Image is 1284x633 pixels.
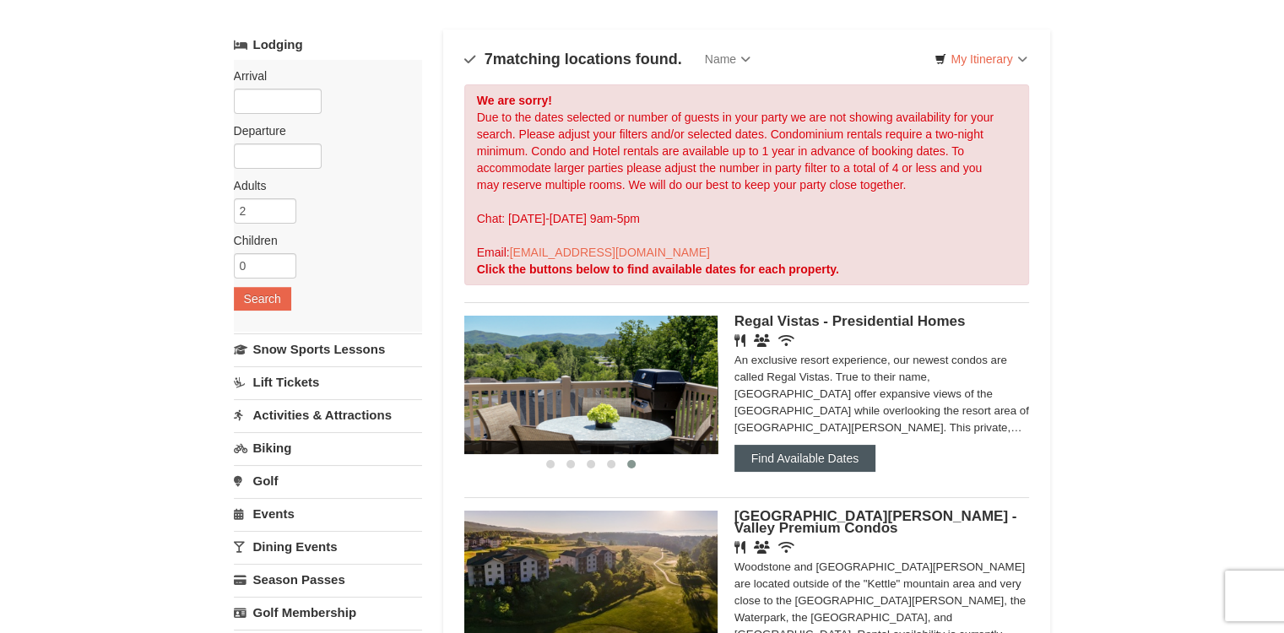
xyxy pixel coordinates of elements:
span: [GEOGRAPHIC_DATA][PERSON_NAME] - Valley Premium Condos [734,508,1017,536]
label: Departure [234,122,409,139]
a: Events [234,498,422,529]
button: Search [234,287,291,311]
i: Banquet Facilities [754,334,770,347]
div: Due to the dates selected or number of guests in your party we are not showing availability for y... [464,84,1030,285]
a: Biking [234,432,422,463]
a: [EMAIL_ADDRESS][DOMAIN_NAME] [510,246,710,259]
i: Banquet Facilities [754,541,770,554]
i: Restaurant [734,334,745,347]
label: Children [234,232,409,249]
a: Season Passes [234,564,422,595]
a: Lift Tickets [234,366,422,398]
h4: matching locations found. [464,51,682,68]
strong: We are sorry! [477,94,552,107]
div: An exclusive resort experience, our newest condos are called Regal Vistas. True to their name, [G... [734,352,1030,436]
i: Wireless Internet (free) [778,541,794,554]
span: Regal Vistas - Presidential Homes [734,313,966,329]
a: Golf [234,465,422,496]
span: 7 [485,51,493,68]
a: Name [692,42,763,76]
strong: Click the buttons below to find available dates for each property. [477,262,839,276]
i: Restaurant [734,541,745,554]
a: Dining Events [234,531,422,562]
label: Adults [234,177,409,194]
a: Snow Sports Lessons [234,333,422,365]
a: My Itinerary [924,46,1037,72]
a: Lodging [234,30,422,60]
a: Activities & Attractions [234,399,422,430]
button: Find Available Dates [734,445,875,472]
i: Wireless Internet (free) [778,334,794,347]
label: Arrival [234,68,409,84]
a: Golf Membership [234,597,422,628]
